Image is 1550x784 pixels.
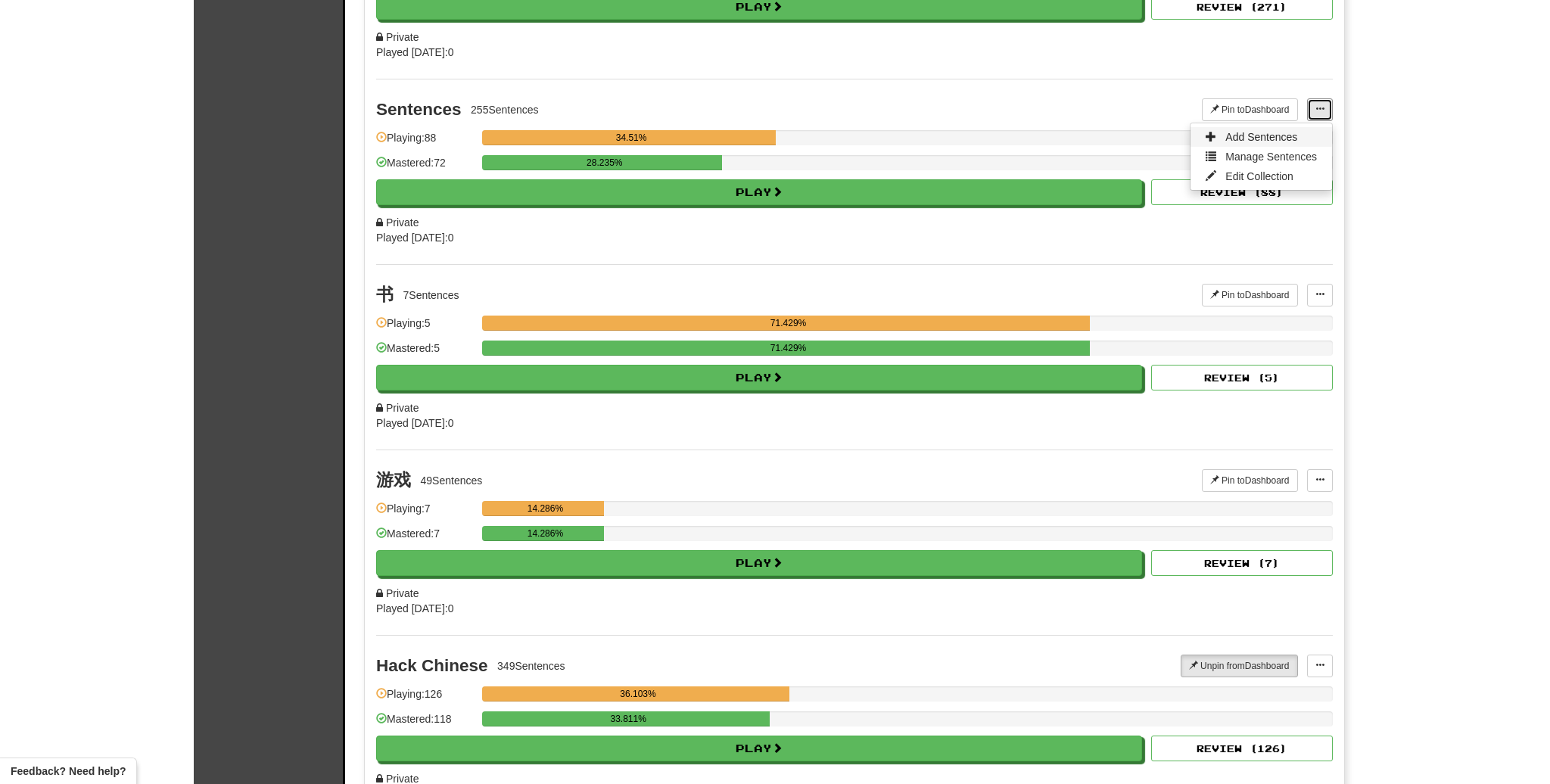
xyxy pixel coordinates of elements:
[1225,131,1297,143] span: Add Sentences
[376,100,462,119] div: Sentences
[487,316,1090,331] div: 71.429%
[1151,736,1333,761] button: Review (126)
[376,417,453,429] span: Played [DATE]: 0
[376,400,1333,415] div: Private
[11,764,126,779] span: Open feedback widget
[376,686,475,711] div: Playing: 126
[376,501,475,526] div: Playing: 7
[376,46,453,58] span: Played [DATE]: 0
[376,550,1142,576] button: Play
[487,155,722,170] div: 28.235%
[487,711,770,726] div: 33.811%
[376,341,475,366] div: Mastered: 5
[376,232,453,244] span: Played [DATE]: 0
[487,130,776,145] div: 34.51%
[497,658,565,674] div: 349 Sentences
[376,526,475,551] div: Mastered: 7
[1181,655,1298,677] button: Unpin fromDashboard
[376,471,411,490] div: 游戏
[471,102,539,117] div: 255 Sentences
[376,586,1333,601] div: Private
[487,526,603,541] div: 14.286%
[376,316,475,341] div: Playing: 5
[1225,151,1317,163] span: Manage Sentences
[487,501,603,516] div: 14.286%
[487,686,789,702] div: 36.103%
[1151,550,1333,576] button: Review (7)
[376,285,394,304] div: 书
[376,736,1142,761] button: Play
[376,711,475,736] div: Mastered: 118
[1225,170,1293,182] span: Edit Collection
[1151,365,1333,390] button: Review (5)
[376,602,453,614] span: Played [DATE]: 0
[1191,147,1332,166] a: Manage Sentences
[376,155,475,180] div: Mastered: 72
[403,288,459,303] div: 7 Sentences
[421,473,483,488] div: 49 Sentences
[1202,284,1298,306] button: Pin toDashboard
[376,30,1333,45] div: Private
[376,656,488,675] div: Hack Chinese
[376,365,1142,390] button: Play
[1202,98,1298,121] button: Pin toDashboard
[1191,127,1332,147] a: Add Sentences
[487,341,1090,356] div: 71.429%
[376,130,475,155] div: Playing: 88
[376,179,1142,205] button: Play
[376,215,1333,230] div: Private
[1202,469,1298,492] button: Pin toDashboard
[1191,166,1332,186] a: Edit Collection
[1151,179,1333,205] button: Review (88)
